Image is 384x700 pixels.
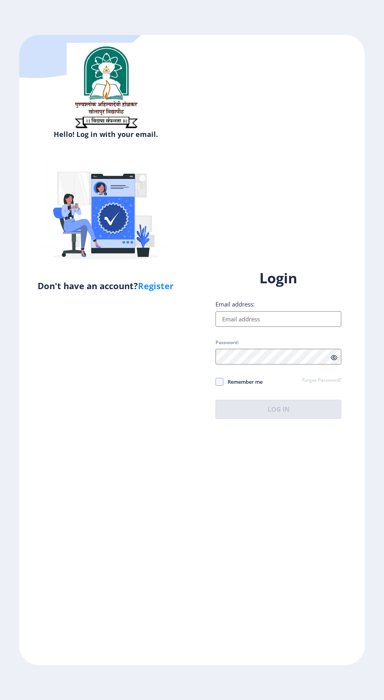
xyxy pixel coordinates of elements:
label: Password: [216,339,239,346]
label: Email address: [216,300,255,308]
img: Verified-rafiki.svg [37,142,174,279]
a: Register [138,280,174,292]
button: Log In [216,400,341,419]
h6: Hello! Log in with your email. [25,129,186,139]
img: sulogo.png [67,43,145,131]
a: Forgot Password? [302,377,341,384]
h1: Login [216,269,341,288]
span: Remember me [223,377,263,386]
input: Email address [216,311,341,327]
h5: Don't have an account? [25,279,186,292]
